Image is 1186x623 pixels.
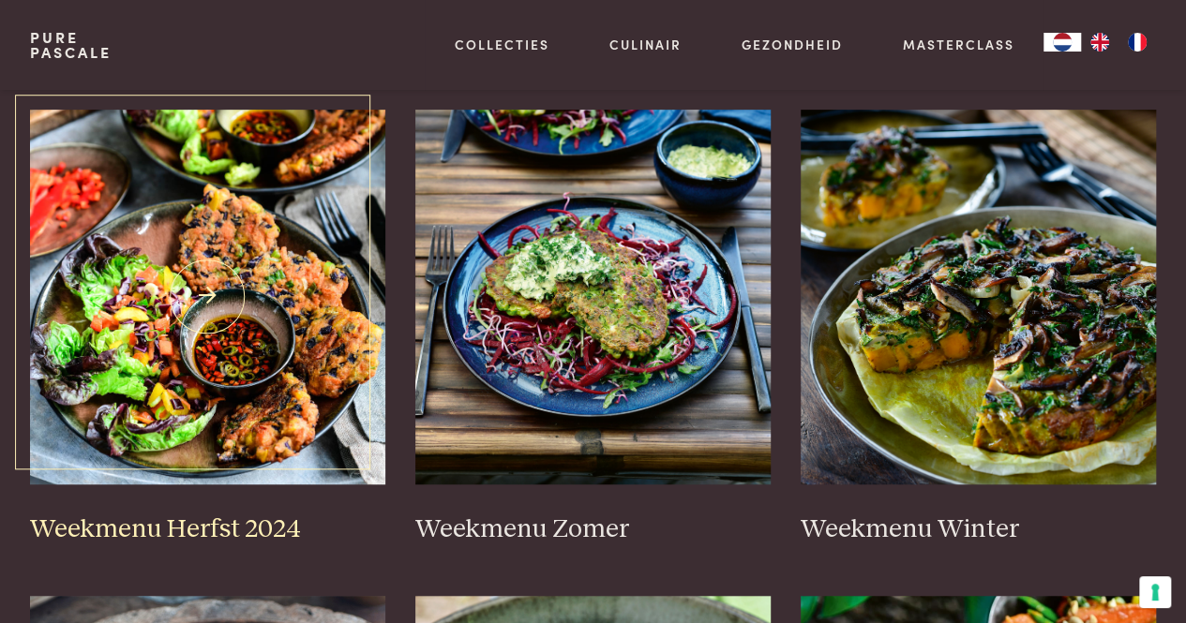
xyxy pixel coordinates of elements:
button: Uw voorkeuren voor toestemming voor trackingtechnologieën [1139,576,1171,608]
a: Weekmenu Winter Weekmenu Winter [801,110,1156,546]
a: Masterclass [902,35,1013,54]
a: FR [1118,33,1156,52]
a: Gezondheid [742,35,843,54]
div: Language [1043,33,1081,52]
h3: Weekmenu Winter [801,513,1156,546]
a: Weekmenu Herfst 2024 Weekmenu Herfst 2024 [30,110,385,546]
h3: Weekmenu Herfst 2024 [30,513,385,546]
img: Weekmenu Winter [801,110,1156,484]
ul: Language list [1081,33,1156,52]
h3: Weekmenu Zomer [415,513,771,546]
a: Culinair [609,35,682,54]
a: PurePascale [30,30,112,60]
a: EN [1081,33,1118,52]
a: Weekmenu Zomer Weekmenu Zomer [415,110,771,546]
img: Weekmenu Zomer [415,110,771,484]
a: Collecties [455,35,549,54]
a: NL [1043,33,1081,52]
img: Weekmenu Herfst 2024 [30,110,385,484]
aside: Language selected: Nederlands [1043,33,1156,52]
